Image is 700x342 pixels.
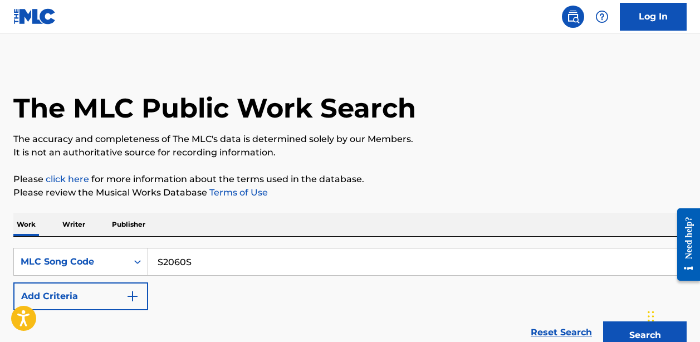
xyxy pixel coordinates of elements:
[13,91,416,125] h1: The MLC Public Work Search
[13,186,687,199] p: Please review the Musical Works Database
[644,289,700,342] iframe: Chat Widget
[13,173,687,186] p: Please for more information about the terms used in the database.
[13,282,148,310] button: Add Criteria
[13,213,39,236] p: Work
[59,213,89,236] p: Writer
[207,187,268,198] a: Terms of Use
[648,300,654,333] div: Drag
[591,6,613,28] div: Help
[13,146,687,159] p: It is not an authoritative source for recording information.
[562,6,584,28] a: Public Search
[620,3,687,31] a: Log In
[566,10,580,23] img: search
[46,174,89,184] a: click here
[595,10,609,23] img: help
[13,133,687,146] p: The accuracy and completeness of The MLC's data is determined solely by our Members.
[669,197,700,292] iframe: Resource Center
[21,255,121,268] div: MLC Song Code
[126,290,139,303] img: 9d2ae6d4665cec9f34b9.svg
[13,8,56,25] img: MLC Logo
[109,213,149,236] p: Publisher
